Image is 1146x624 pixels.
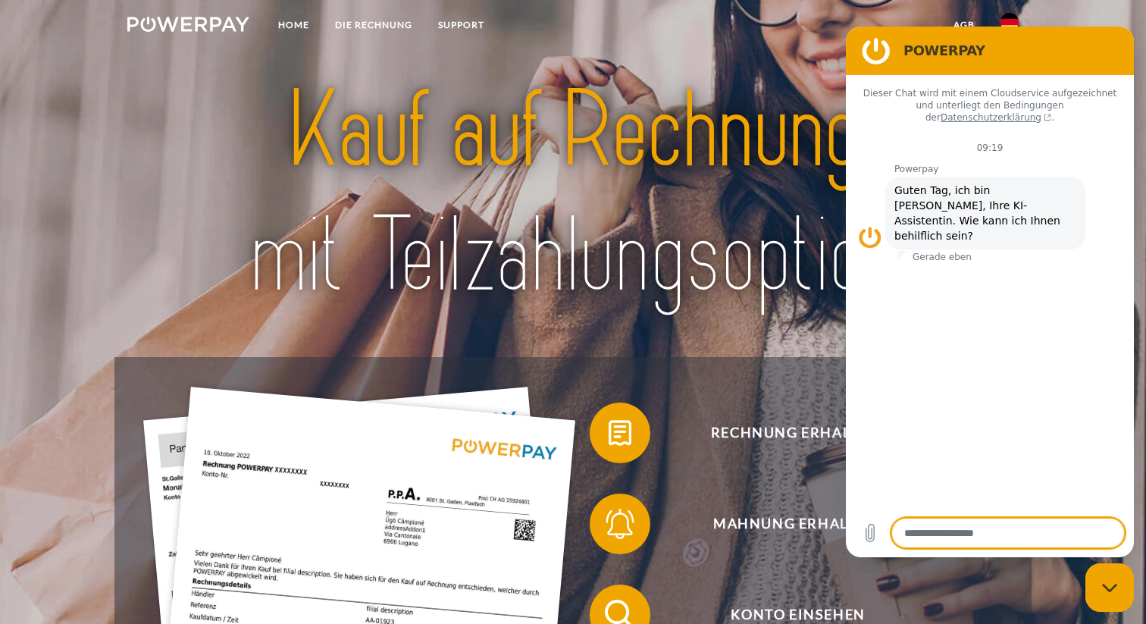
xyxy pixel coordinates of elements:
[601,505,639,543] img: qb_bell.svg
[322,11,425,39] a: DIE RECHNUNG
[1085,563,1134,612] iframe: Schaltfläche zum Öffnen des Messaging-Fensters; Konversation läuft
[265,11,322,39] a: Home
[1000,13,1019,31] img: de
[590,494,984,554] button: Mahnung erhalten?
[846,27,1134,557] iframe: Messaging-Fenster
[425,11,497,39] a: SUPPORT
[941,11,988,39] a: agb
[590,403,984,463] button: Rechnung erhalten?
[127,17,249,32] img: logo-powerpay-white.svg
[612,403,984,463] span: Rechnung erhalten?
[612,494,984,554] span: Mahnung erhalten?
[601,414,639,452] img: qb_bill.svg
[171,62,975,324] img: title-powerpay_de.svg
